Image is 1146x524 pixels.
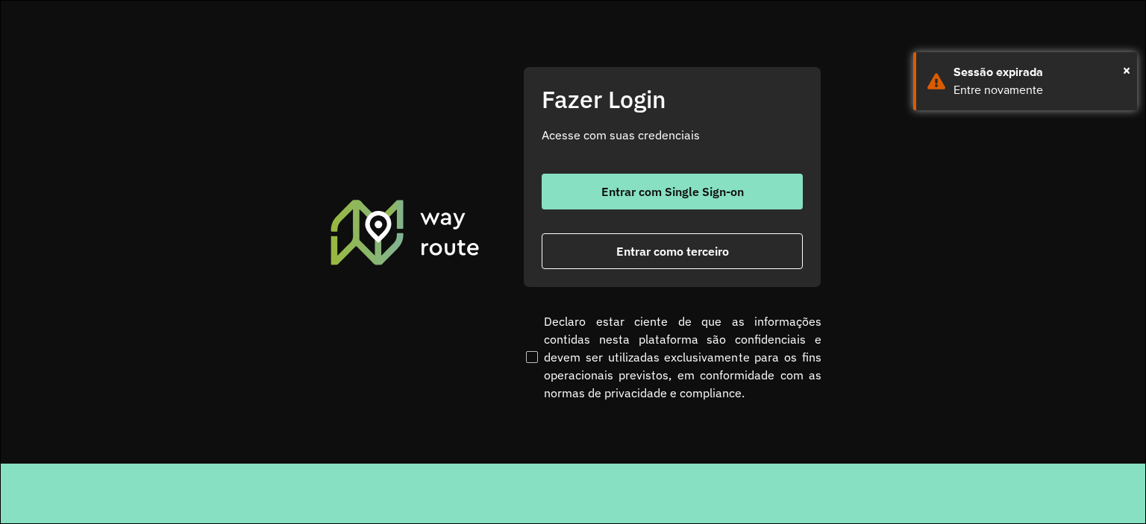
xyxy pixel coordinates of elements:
[542,85,803,113] h2: Fazer Login
[542,174,803,209] button: button
[601,186,744,198] span: Entrar com Single Sign-on
[1123,59,1130,81] span: ×
[542,233,803,269] button: button
[328,198,482,266] img: Roteirizador AmbevTech
[542,126,803,144] p: Acesse com suas credenciais
[523,312,821,402] label: Declaro estar ciente de que as informações contidas nesta plataforma são confidenciais e devem se...
[1123,59,1130,81] button: Close
[954,63,1126,81] div: Sessão expirada
[954,81,1126,99] div: Entre novamente
[616,245,729,257] span: Entrar como terceiro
